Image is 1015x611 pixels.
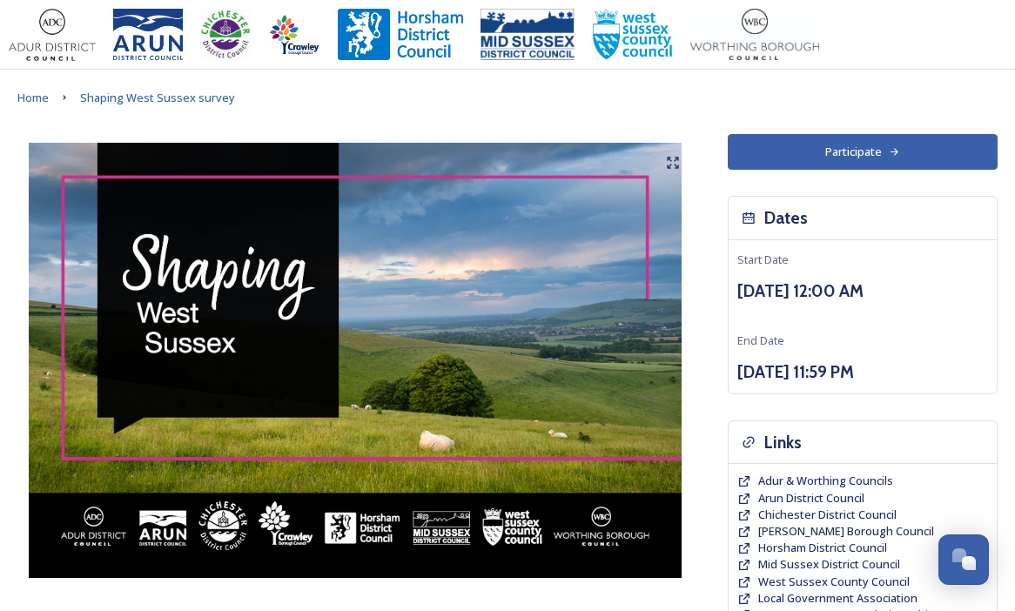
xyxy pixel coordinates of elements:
span: End Date [737,332,784,348]
span: Shaping West Sussex survey [80,90,235,105]
h3: Links [764,430,802,455]
a: Arun District Council [758,490,864,507]
span: Chichester District Council [758,507,897,522]
img: Adur%20logo%20%281%29.jpeg [9,9,96,61]
img: Arun%20District%20Council%20logo%20blue%20CMYK.jpg [113,9,183,61]
h3: [DATE] 11:59 PM [737,359,988,385]
a: Shaping West Sussex survey [80,87,235,108]
span: [PERSON_NAME] Borough Council [758,523,934,539]
button: Participate [728,134,998,170]
a: Local Government Association [758,590,918,607]
span: Arun District Council [758,490,864,506]
a: Chichester District Council [758,507,897,523]
a: West Sussex County Council [758,574,910,590]
img: CDC%20Logo%20-%20you%20may%20have%20a%20better%20version.jpg [200,9,251,61]
span: Adur & Worthing Councils [758,473,893,488]
img: WSCCPos-Spot-25mm.jpg [592,9,674,61]
a: Adur & Worthing Councils [758,473,893,489]
span: Local Government Association [758,590,918,606]
span: Mid Sussex District Council [758,556,900,572]
a: Mid Sussex District Council [758,556,900,573]
img: 150ppimsdc%20logo%20blue.png [481,9,575,61]
button: Open Chat [938,534,989,585]
span: Start Date [737,252,789,267]
span: West Sussex County Council [758,574,910,589]
img: Horsham%20DC%20Logo.jpg [338,9,463,61]
h3: Dates [764,205,808,231]
h3: [DATE] 12:00 AM [737,279,988,304]
a: [PERSON_NAME] Borough Council [758,523,934,540]
a: Home [17,87,49,108]
span: Horsham District Council [758,540,887,555]
img: Crawley%20BC%20logo.jpg [268,9,320,61]
a: Horsham District Council [758,540,887,556]
img: Worthing_Adur%20%281%29.jpg [690,9,819,61]
span: Home [17,90,49,105]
